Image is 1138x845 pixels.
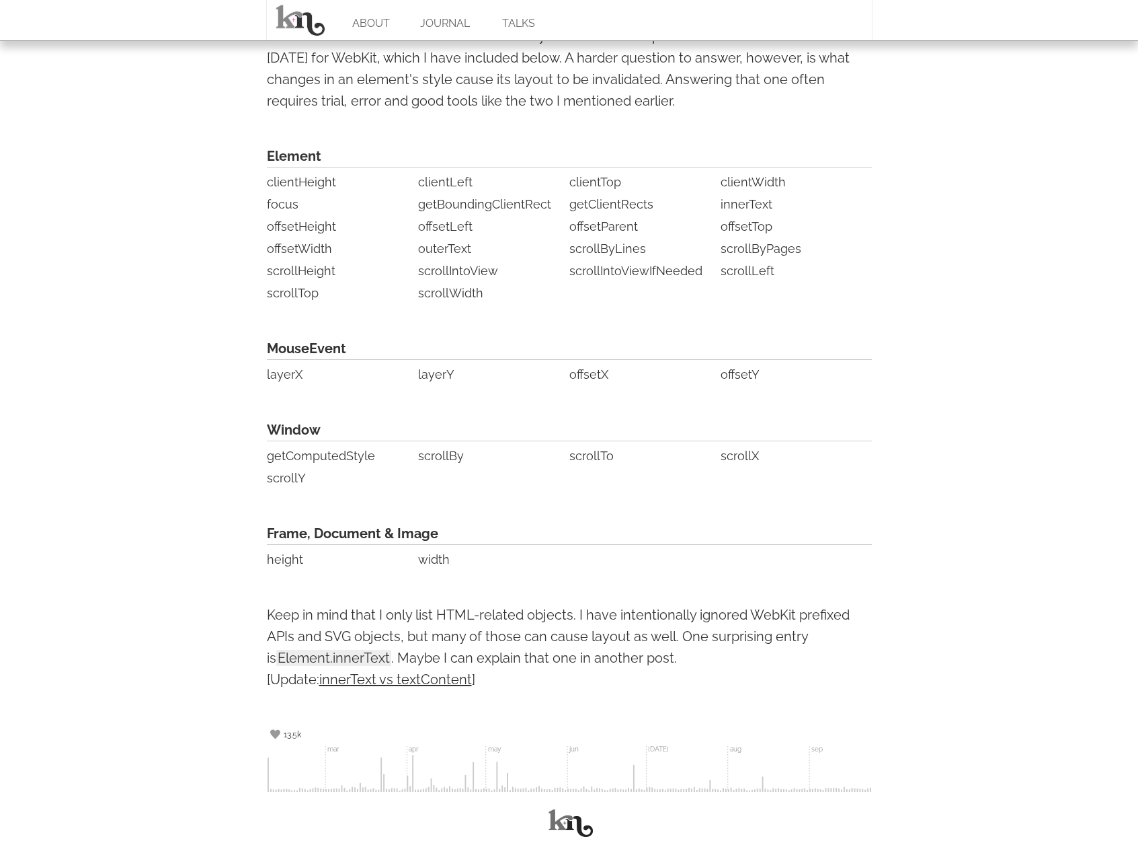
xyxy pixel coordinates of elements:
[319,671,472,688] a: innerText vs textContent
[418,364,566,385] li: layerY
[267,445,415,467] li: getComputedStyle
[267,419,872,441] span: Window
[418,216,566,237] li: offsetLeft
[267,604,872,690] p: Keep in mind that I only list HTML-related objects. I have intentionally ignored WebKit prefixed ...
[267,338,872,360] span: MouseEvent
[569,238,717,260] li: scrollByLines
[487,745,501,754] text: may
[811,745,823,753] text: sep
[267,145,872,168] span: Element
[267,238,415,260] li: offsetWidth
[721,445,868,467] li: scrollX
[569,194,717,215] li: getClientRects
[267,523,872,545] span: Frame, Document & Image
[418,283,566,304] li: scrollWidth
[418,260,566,282] li: scrollIntoView
[721,364,868,385] li: offsetY
[568,745,579,753] text: jun
[267,725,304,745] div: 13.5k people somewhere on the internet appreciated this
[721,172,868,193] li: clientWidth
[721,238,868,260] li: scrollByPages
[418,238,566,260] li: outerText
[267,260,415,282] li: scrollHeight
[267,283,415,304] li: scrollTop
[569,445,717,467] li: scrollTo
[267,4,872,112] p: When developers realize this problem exists, they rightly want to know all the properties and fun...
[418,172,566,193] li: clientLeft
[267,216,415,237] li: offsetHeight
[409,745,419,753] text: apr
[569,172,717,193] li: clientTop
[569,364,717,385] li: offsetX
[569,216,717,237] li: offsetParent
[284,725,301,745] div: 13.5k
[648,745,669,753] text: [DATE]
[418,445,566,467] li: scrollBy
[267,194,415,215] li: focus
[569,260,717,282] li: scrollIntoViewIfNeeded
[418,194,566,215] li: getBoundingClientRect
[721,216,868,237] li: offsetTop
[721,194,868,215] li: innerText
[267,364,415,385] li: layerX
[267,468,415,489] li: scrollY
[327,745,339,753] text: mar
[721,260,868,282] li: scrollLeft
[418,549,566,571] li: width
[267,549,415,571] li: height
[267,172,415,193] li: clientHeight
[276,650,391,666] span: Element.innerText
[729,745,741,753] text: aug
